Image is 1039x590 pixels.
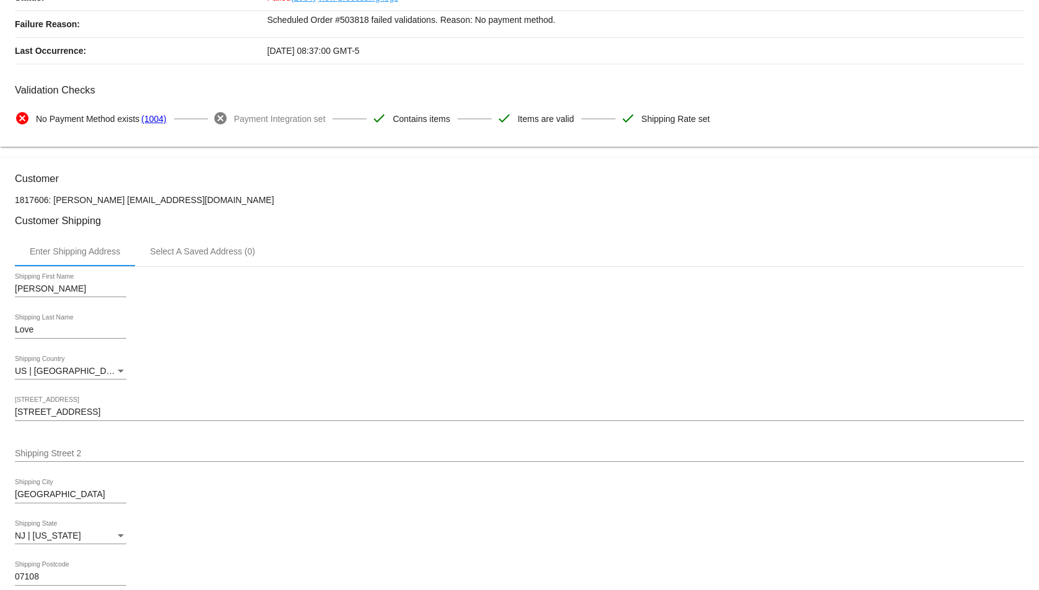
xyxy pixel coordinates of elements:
[15,11,267,37] p: Failure Reason:
[267,46,360,56] span: [DATE] 08:37:00 GMT-5
[15,572,126,582] input: Shipping Postcode
[234,106,326,132] span: Payment Integration set
[15,531,81,540] span: NJ | [US_STATE]
[267,11,1025,28] p: Scheduled Order #503818 failed validations. Reason: No payment method.
[15,38,267,64] p: Last Occurrence:
[141,106,166,132] a: (1004)
[518,106,574,132] span: Items are valid
[15,195,1024,205] p: 1817606: [PERSON_NAME] [EMAIL_ADDRESS][DOMAIN_NAME]
[393,106,450,132] span: Contains items
[213,111,228,126] mat-icon: cancel
[36,106,139,132] span: No Payment Method exists
[15,173,1024,184] h3: Customer
[15,84,1024,96] h3: Validation Checks
[150,246,255,256] div: Select A Saved Address (0)
[15,215,1024,227] h3: Customer Shipping
[372,111,386,126] mat-icon: check
[15,366,124,376] span: US | [GEOGRAPHIC_DATA]
[15,325,126,335] input: Shipping Last Name
[15,531,126,541] mat-select: Shipping State
[15,284,126,294] input: Shipping First Name
[15,407,1024,417] input: Shipping Street 1
[15,367,126,376] mat-select: Shipping Country
[15,449,1024,459] input: Shipping Street 2
[15,111,30,126] mat-icon: cancel
[641,106,710,132] span: Shipping Rate set
[30,246,120,256] div: Enter Shipping Address
[497,111,511,126] mat-icon: check
[620,111,635,126] mat-icon: check
[15,490,126,500] input: Shipping City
